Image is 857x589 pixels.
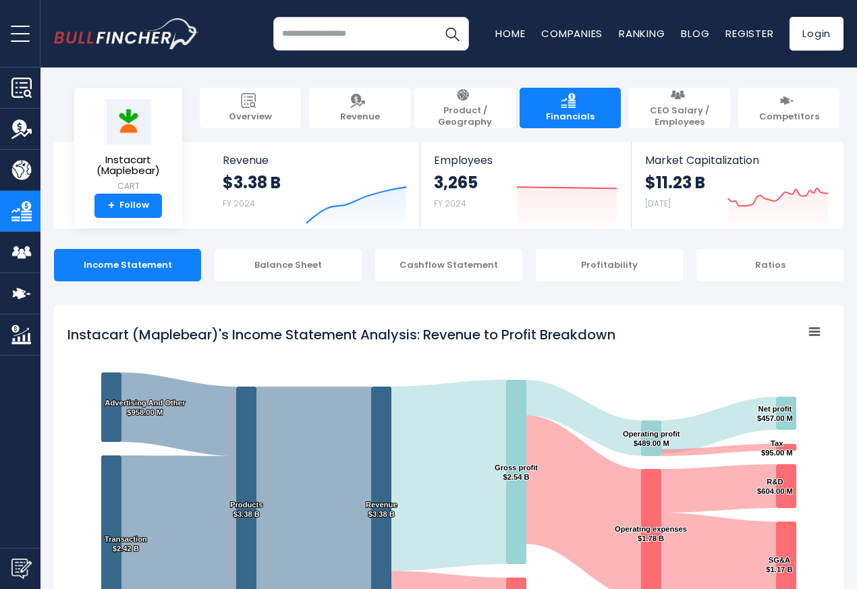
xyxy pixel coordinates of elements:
text: Net profit $457.00 M [757,405,793,422]
a: Overview [200,88,301,128]
text: Advertising And Other $958.00 M [105,399,186,416]
a: Revenue [309,88,410,128]
text: SG&A $1.17 B [766,556,792,573]
a: Financials [520,88,621,128]
text: Tax $95.00 M [761,439,793,457]
a: Ranking [619,26,665,40]
div: Profitability [536,249,683,281]
a: Companies [541,26,603,40]
a: Product / Geography [414,88,516,128]
div: Cashflow Statement [375,249,522,281]
text: Products $3.38 B [230,501,263,518]
div: Income Statement [54,249,201,281]
a: Market Capitalization $11.23 B [DATE] [632,142,842,229]
a: Home [495,26,525,40]
small: FY 2024 [223,198,255,209]
a: Instacart (Maplebear) CART [84,99,172,194]
text: Operating profit $489.00 M [623,430,680,447]
strong: $11.23 B [645,172,705,193]
a: Employees 3,265 FY 2024 [420,142,630,229]
text: Revenue $3.38 B [366,501,397,518]
img: bullfincher logo [54,18,199,49]
strong: + [108,200,115,212]
span: Competitors [759,111,819,123]
a: +Follow [94,194,162,218]
div: Ratios [696,249,844,281]
strong: 3,265 [434,172,478,193]
span: Financials [546,111,595,123]
a: Revenue $3.38 B FY 2024 [209,142,420,229]
text: Operating expenses $1.78 B [615,525,687,542]
text: Gross profit $2.54 B [495,464,538,481]
span: CEO Salary / Employees [636,105,723,128]
span: Revenue [223,154,407,167]
strong: $3.38 B [223,172,281,193]
div: Balance Sheet [215,249,362,281]
span: Revenue [340,111,380,123]
a: Login [790,17,844,51]
a: Competitors [738,88,839,128]
small: CART [85,180,171,192]
small: [DATE] [645,198,671,209]
a: Blog [681,26,709,40]
text: Transaction $2.42 B [105,535,147,553]
a: Go to homepage [54,18,199,49]
small: FY 2024 [434,198,466,209]
tspan: Instacart (Maplebear)'s Income Statement Analysis: Revenue to Profit Breakdown [67,325,615,344]
span: Employees [434,154,617,167]
text: R&D $604.00 M [757,478,793,495]
a: Register [725,26,773,40]
span: Instacart (Maplebear) [85,155,171,177]
button: Search [435,17,469,51]
span: Product / Geography [421,105,509,128]
span: Market Capitalization [645,154,829,167]
span: Overview [229,111,272,123]
a: CEO Salary / Employees [629,88,730,128]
